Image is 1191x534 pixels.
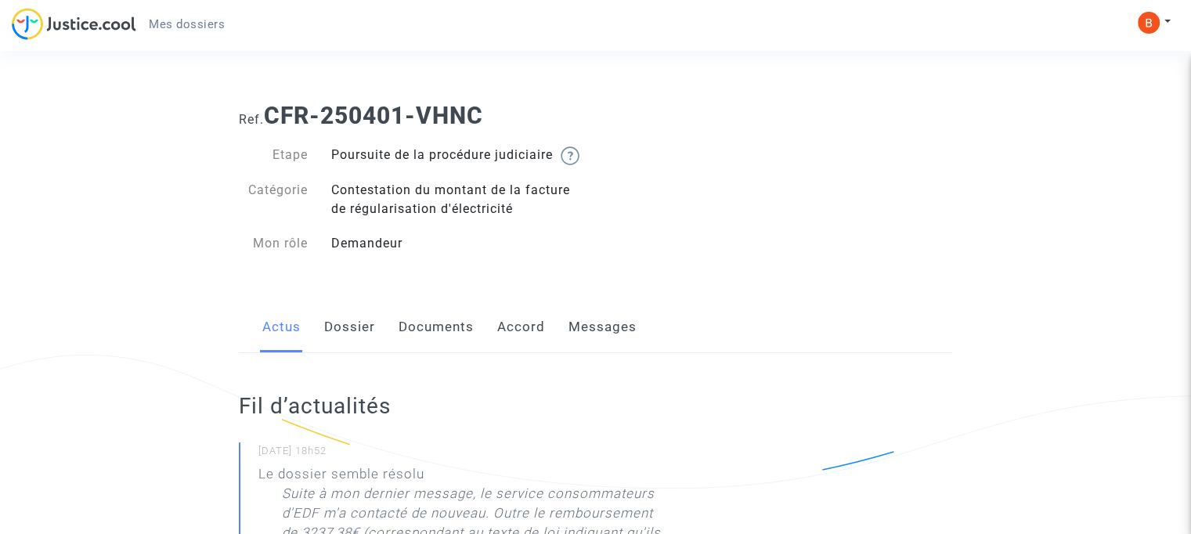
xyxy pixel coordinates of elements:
[561,146,579,165] img: help.svg
[136,13,237,36] a: Mes dossiers
[239,112,264,127] span: Ref.
[324,301,375,353] a: Dossier
[227,146,319,165] div: Etape
[1138,12,1160,34] img: ACg8ocLXJ8NVJMdZw6j-F1_yrQRU79zAy9JJ7THH-y1JzP8Og_TSIw=s96-c
[399,301,474,353] a: Documents
[227,234,319,253] div: Mon rôle
[227,181,319,218] div: Catégorie
[149,17,225,31] span: Mes dossiers
[264,102,483,129] b: CFR-250401-VHNC
[568,301,637,353] a: Messages
[319,234,596,253] div: Demandeur
[12,8,136,40] img: jc-logo.svg
[258,444,667,464] small: [DATE] 18h52
[239,392,667,420] h2: Fil d’actualités
[319,146,596,165] div: Poursuite de la procédure judiciaire
[262,301,301,353] a: Actus
[497,301,545,353] a: Accord
[319,181,596,218] div: Contestation du montant de la facture de régularisation d'électricité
